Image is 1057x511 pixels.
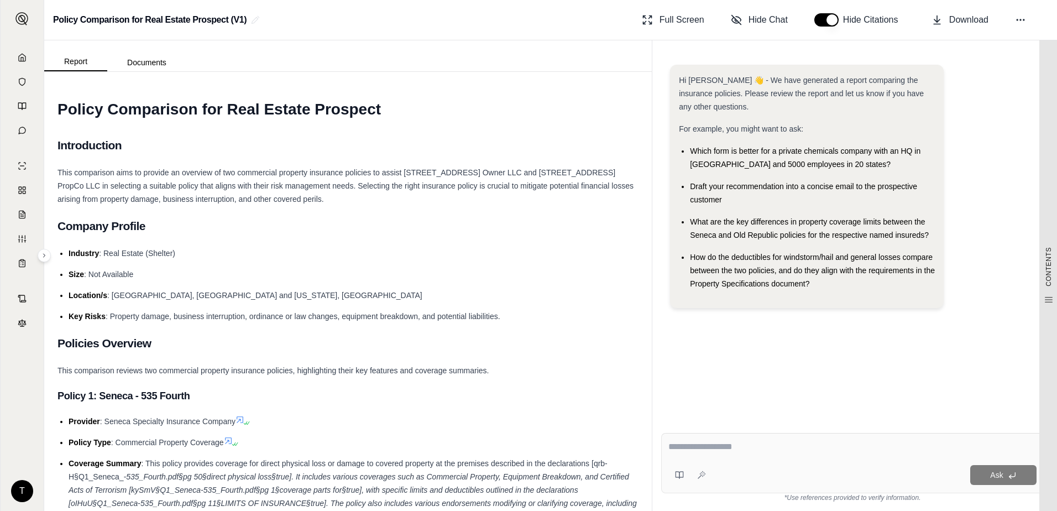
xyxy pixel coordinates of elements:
span: Draft your recommendation into a concise email to the prospective customer [690,182,917,204]
button: Documents [107,54,186,71]
a: Prompt Library [7,95,37,117]
h2: Introduction [57,134,639,157]
span: : Real Estate (Shelter) [99,249,175,258]
span: This comparison aims to provide an overview of two commercial property insurance policies to assi... [57,168,634,204]
button: Expand sidebar [38,249,51,262]
span: Coverage Summary [69,459,142,468]
a: Claim Coverage [7,204,37,226]
a: Custom Report [7,228,37,250]
span: Provider [69,417,100,426]
a: Chat [7,119,37,142]
h2: Company Profile [57,215,639,238]
h1: Policy Comparison for Real Estate Prospect [57,94,639,125]
span: Hide Citations [843,13,905,27]
div: T [11,480,33,502]
span: Full Screen [660,13,704,27]
button: Expand sidebar [11,8,33,30]
button: Report [44,53,107,71]
span: For example, you might want to ask: [679,124,803,133]
span: Hi [PERSON_NAME] 👋 - We have generated a report comparing the insurance policies. Please review t... [679,76,924,111]
a: Contract Analysis [7,288,37,310]
span: - [201,486,203,494]
span: : This policy provides coverage for direct physical loss or damage to covered property at the pre... [69,459,608,481]
span: Which form is better for a private chemicals company with an HQ in [GEOGRAPHIC_DATA] and 5000 emp... [690,147,920,169]
span: - [138,499,140,508]
span: Key Risks [69,312,106,321]
span: : Seneca Specialty Insurance Company [100,417,236,426]
h2: Policy Comparison for Real Estate Prospect (V1) [53,10,247,30]
span: Hide Chat [749,13,788,27]
button: Hide Chat [726,9,792,31]
span: Size [69,270,84,279]
a: Legal Search Engine [7,312,37,334]
span: Ask [990,471,1003,479]
button: Ask [970,465,1037,485]
button: Download [927,9,993,31]
a: Coverage Table [7,252,37,274]
h3: Policy 1: Seneca - 535 Fourth [57,386,639,406]
span: : Commercial Property Coverage [111,438,224,447]
span: How do the deductibles for windstorm/hail and general losses compare between the two policies, an... [690,253,935,288]
span: 535_Fourth.pdf§pg 1§coverage parts for§true], with specific limits and deductibles outlined in th... [69,486,578,508]
span: : Not Available [84,270,133,279]
div: *Use references provided to verify information. [661,493,1044,502]
button: Full Screen [637,9,709,31]
span: : [GEOGRAPHIC_DATA], [GEOGRAPHIC_DATA] and [US_STATE], [GEOGRAPHIC_DATA] [107,291,422,300]
span: Download [949,13,988,27]
a: Policy Comparisons [7,179,37,201]
span: : Property damage, business interruption, ordinance or law changes, equipment breakdown, and pote... [106,312,500,321]
a: Documents Vault [7,71,37,93]
a: Single Policy [7,155,37,177]
span: Policy Type [69,438,111,447]
span: 535_Fourth.pdf§pg 50§direct physical loss§true]. It includes various coverages such as Commercial... [69,472,629,494]
span: Location/s [69,291,107,300]
span: CONTENTS [1044,247,1053,286]
img: Expand sidebar [15,12,29,25]
span: Industry [69,249,99,258]
h2: Policies Overview [57,332,639,355]
span: This comparison reviews two commercial property insurance policies, highlighting their key featur... [57,366,489,375]
a: Home [7,46,37,69]
span: What are the key differences in property coverage limits between the Seneca and Old Republic poli... [690,217,929,239]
